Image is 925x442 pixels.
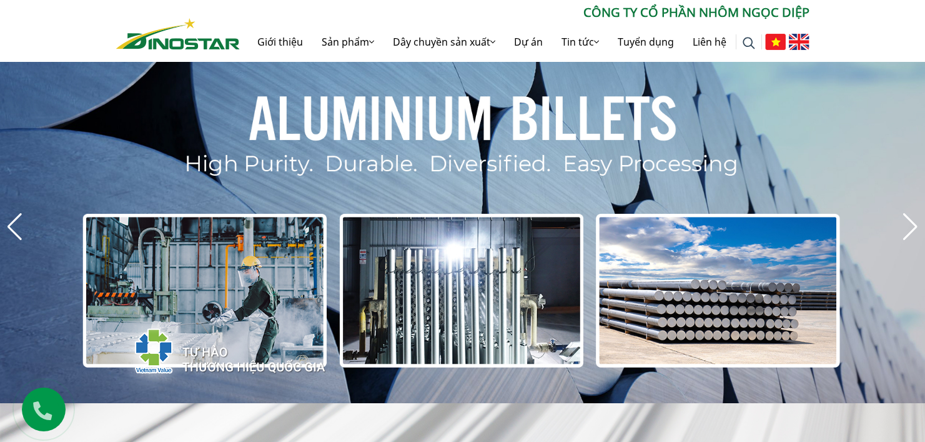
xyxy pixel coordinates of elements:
[683,22,736,62] a: Liên hệ
[116,18,240,49] img: Nhôm Dinostar
[97,306,327,391] img: thqg
[383,22,505,62] a: Dây chuyền sản xuất
[505,22,552,62] a: Dự án
[248,22,312,62] a: Giới thiệu
[552,22,608,62] a: Tin tức
[240,3,809,22] p: CÔNG TY CỔ PHẦN NHÔM NGỌC DIỆP
[765,34,786,50] img: Tiếng Việt
[116,16,240,49] a: Nhôm Dinostar
[6,213,23,241] div: Previous slide
[312,22,383,62] a: Sản phẩm
[743,37,755,49] img: search
[608,22,683,62] a: Tuyển dụng
[902,213,919,241] div: Next slide
[789,34,809,50] img: English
